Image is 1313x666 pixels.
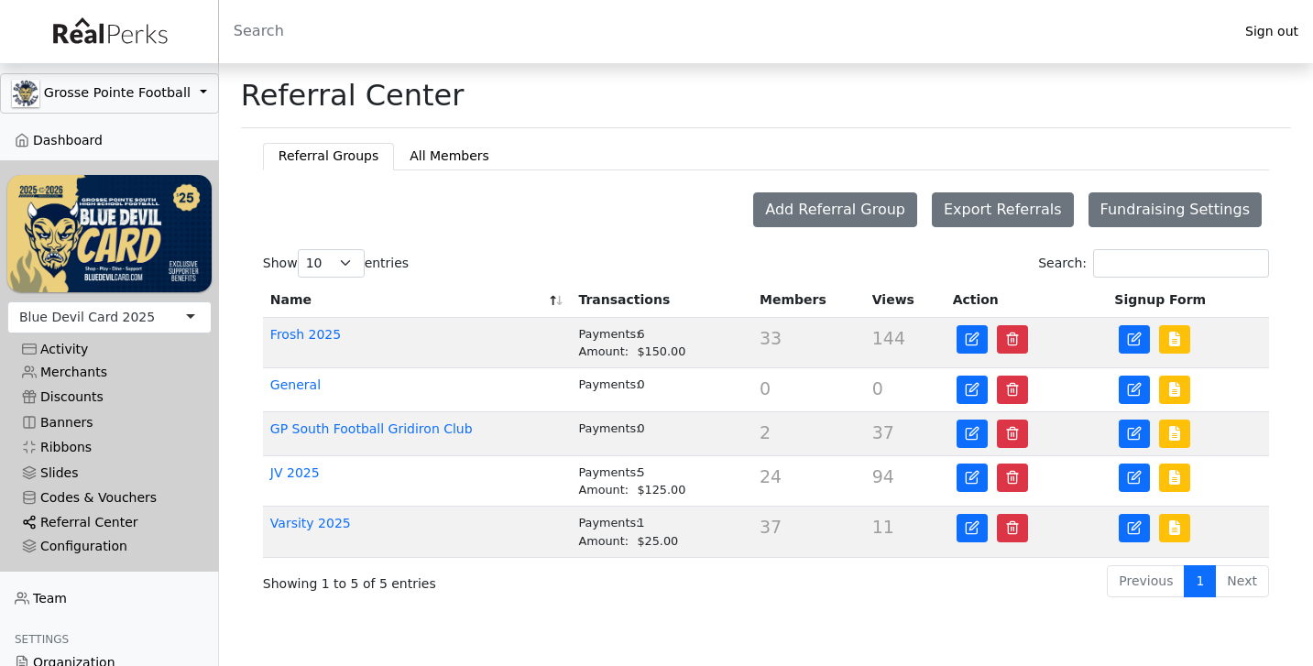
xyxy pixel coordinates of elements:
[1167,382,1182,397] img: file-lines.svg
[578,514,637,531] div: Payments:
[932,192,1074,227] button: Export Referrals
[263,283,572,318] th: Name
[22,342,197,357] div: Activity
[298,249,365,278] select: Showentries
[15,633,69,646] span: Settings
[270,377,321,392] a: General
[1089,192,1262,227] button: Fundraising Settings
[578,464,637,481] div: Payments:
[578,376,745,393] div: 0
[7,460,212,485] a: Slides
[1231,19,1313,44] a: Sign out
[752,283,865,318] th: Members
[241,78,465,113] h1: Referral Center
[865,283,946,318] th: Views
[12,80,39,107] img: GAa1zriJJmkmu1qRtUwg8x1nQwzlKm3DoqW9UgYl.jpg
[7,510,212,535] a: Referral Center
[270,421,473,436] a: GP South Football Gridiron Club
[219,9,1231,53] input: Search
[1167,426,1182,441] img: file-lines.svg
[1167,520,1182,535] img: file-lines.svg
[578,514,745,549] div: 1 $25.00
[760,378,771,399] span: 0
[7,385,212,409] a: Discounts
[872,466,894,486] span: 94
[578,376,637,393] div: Payments:
[578,325,745,360] div: 6 $150.00
[578,325,637,343] div: Payments:
[578,481,637,498] div: Amount:
[571,283,752,318] th: Transactions
[7,435,212,460] a: Ribbons
[578,532,637,550] div: Amount:
[946,283,1108,318] th: Action
[7,486,212,510] a: Codes & Vouchers
[872,378,883,399] span: 0
[872,422,894,442] span: 37
[760,517,782,537] span: 37
[263,563,670,594] div: Showing 1 to 5 of 5 entries
[1184,565,1216,597] a: 1
[43,11,175,52] img: real_perks_logo-01.svg
[7,175,212,291] img: WvZzOez5OCqmO91hHZfJL7W2tJ07LbGMjwPPNJwI.png
[760,328,782,348] span: 33
[1167,470,1182,485] img: file-lines.svg
[7,360,212,385] a: Merchants
[578,420,745,437] div: 0
[263,249,409,278] label: Show entries
[1093,249,1269,278] input: Search:
[1107,283,1269,318] th: Signup Form
[1167,332,1182,346] img: file-lines.svg
[578,343,637,360] div: Amount:
[753,192,917,227] button: Add Referral Group
[270,327,341,342] a: Frosh 2025
[394,143,505,169] button: All Members
[7,410,212,435] a: Banners
[578,464,745,498] div: 5 $125.00
[263,143,394,169] button: Referral Groups
[578,420,637,437] div: Payments:
[760,466,782,486] span: 24
[22,539,197,554] div: Configuration
[270,465,320,480] a: JV 2025
[1038,249,1269,278] label: Search:
[872,328,905,348] span: 144
[760,422,771,442] span: 2
[872,517,894,537] span: 11
[270,516,351,530] a: Varsity 2025
[19,308,155,327] div: Blue Devil Card 2025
